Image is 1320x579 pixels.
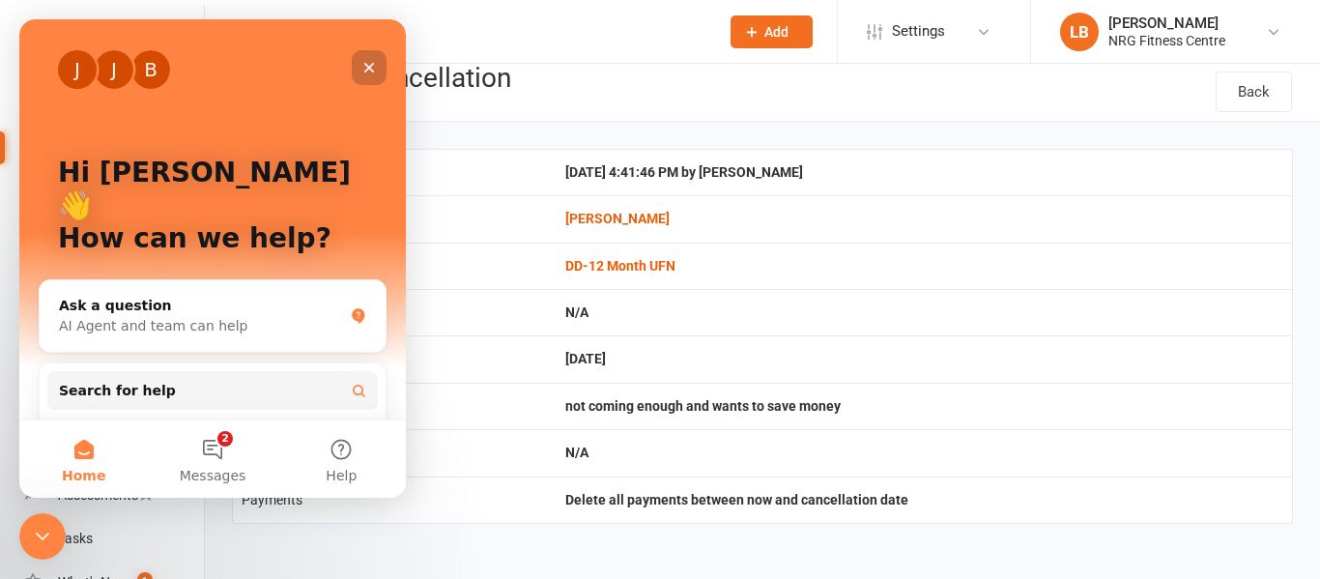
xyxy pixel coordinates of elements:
[19,260,367,333] div: Ask a questionAI Agent and team can help
[1216,72,1292,112] a: Back
[40,297,324,317] div: AI Agent and team can help
[565,445,588,460] span: N/A
[75,31,114,70] div: Profile image for Jia
[557,383,1292,429] td: not coming enough and wants to save money
[557,335,1292,382] td: [DATE]
[254,18,705,45] input: Search...
[19,513,66,560] iframe: Intercom live chat
[731,15,813,48] button: Add
[40,362,157,382] span: Search for help
[39,203,348,236] p: How can we help?
[39,31,77,70] div: Profile image for Jessica
[233,477,557,523] td: Payments
[565,258,675,274] a: DD-12 Month UFN
[25,517,204,561] a: Tasks
[565,211,670,226] a: [PERSON_NAME]
[258,401,387,478] button: Help
[129,401,257,478] button: Messages
[565,492,908,507] span: Delete all payments between now and cancellation date
[306,449,337,463] span: Help
[332,31,367,66] div: Close
[1108,14,1225,32] div: [PERSON_NAME]
[112,31,151,70] div: Profile image for Bec
[1060,13,1099,51] div: LB
[557,289,1292,335] td: N/A
[19,19,406,498] iframe: Intercom live chat
[764,24,789,40] span: Add
[40,276,324,297] div: Ask a question
[58,531,93,546] div: Tasks
[160,449,227,463] span: Messages
[39,137,348,203] p: Hi [PERSON_NAME] 👋
[28,352,359,391] button: Search for help
[43,449,86,463] span: Home
[557,149,1292,195] td: [DATE] 4:41:46 PM by [PERSON_NAME]
[892,10,945,53] span: Settings
[1108,32,1225,49] div: NRG Fitness Centre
